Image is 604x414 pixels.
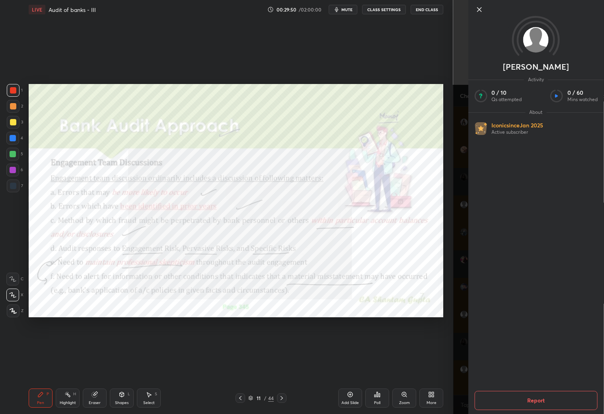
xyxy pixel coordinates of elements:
[6,164,23,176] div: 6
[399,401,410,405] div: Zoom
[47,392,49,396] div: P
[567,89,598,96] p: 0 / 60
[524,76,548,83] span: Activity
[491,96,522,103] p: Qs attempted
[503,64,569,70] p: [PERSON_NAME]
[264,396,267,400] div: /
[523,27,549,53] img: default.png
[37,401,44,405] div: Pen
[7,116,23,129] div: 3
[525,109,546,115] span: About
[491,89,522,96] p: 0 / 10
[341,401,359,405] div: Add Slide
[7,100,23,113] div: 2
[7,305,23,317] div: Z
[341,7,353,12] span: mute
[567,96,598,103] p: Mins watched
[49,6,96,14] h4: Audit of banks - III
[73,392,76,396] div: H
[427,401,436,405] div: More
[329,5,357,14] button: mute
[255,396,263,400] div: 11
[6,289,23,301] div: X
[143,401,155,405] div: Select
[362,5,406,14] button: CLASS SETTINGS
[115,401,129,405] div: Shapes
[29,5,45,14] div: LIVE
[155,392,157,396] div: S
[6,273,23,285] div: C
[491,122,543,129] p: Iconic since Jan 2025
[6,148,23,160] div: 5
[60,401,76,405] div: Highlight
[474,391,598,410] button: Report
[89,401,101,405] div: Eraser
[491,129,543,135] p: Active subscriber
[7,84,23,97] div: 1
[7,180,23,192] div: 7
[411,5,443,14] button: End Class
[268,394,274,402] div: 44
[374,401,380,405] div: Poll
[128,392,130,396] div: L
[6,132,23,145] div: 4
